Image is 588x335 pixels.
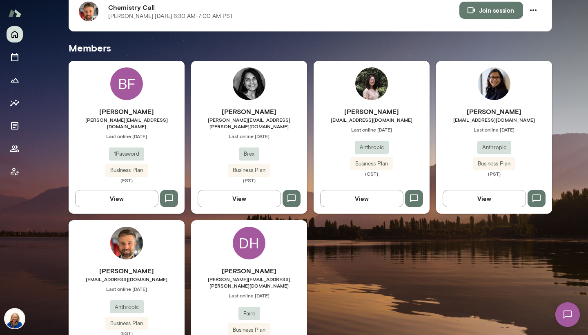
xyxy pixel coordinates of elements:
button: Client app [7,163,23,180]
button: Join session [459,2,523,19]
button: View [75,190,158,207]
h6: [PERSON_NAME] [191,107,307,116]
div: BF [110,67,143,100]
button: Documents [7,118,23,134]
button: View [198,190,281,207]
span: Faire [238,310,260,318]
button: Sessions [7,49,23,65]
span: Business Plan [105,166,148,174]
button: Insights [7,95,23,111]
span: Business Plan [228,166,270,174]
span: [PERSON_NAME][EMAIL_ADDRESS][PERSON_NAME][DOMAIN_NAME] [191,276,307,289]
span: Business Plan [350,160,393,168]
button: Members [7,141,23,157]
span: Last online [DATE] [69,286,185,292]
img: Ambika Kumar [233,67,265,100]
button: View [320,190,403,207]
span: (PST) [191,177,307,183]
img: Samantha Siau [355,67,388,100]
span: [PERSON_NAME][EMAIL_ADDRESS][PERSON_NAME][DOMAIN_NAME] [191,116,307,130]
span: Last online [DATE] [191,133,307,139]
span: (EST) [69,177,185,183]
span: Last online [DATE] [436,126,552,133]
span: Last online [DATE] [69,133,185,139]
h6: [PERSON_NAME] [314,107,430,116]
span: Brex [239,150,259,158]
button: Home [7,26,23,42]
span: [PERSON_NAME][EMAIL_ADDRESS][DOMAIN_NAME] [69,116,185,130]
span: Last online [DATE] [191,292,307,299]
span: (PST) [436,170,552,177]
img: Scott Krenitski [110,227,143,259]
h6: [PERSON_NAME] [69,107,185,116]
span: Anthropic [110,303,144,311]
img: Mento [8,5,21,21]
h6: [PERSON_NAME] [69,266,185,276]
span: [EMAIL_ADDRESS][DOMAIN_NAME] [69,276,185,282]
h6: Chemistry Call [108,2,459,12]
img: Cathy Wright [5,309,24,328]
img: Aparna Sridhar [478,67,510,100]
span: Business Plan [105,319,148,328]
span: [EMAIL_ADDRESS][DOMAIN_NAME] [436,116,552,123]
h5: Members [69,41,552,54]
h6: [PERSON_NAME] [436,107,552,116]
span: [EMAIL_ADDRESS][DOMAIN_NAME] [314,116,430,123]
span: Business Plan [228,326,270,334]
button: View [443,190,526,207]
span: Business Plan [473,160,515,168]
span: Anthropic [477,143,511,152]
span: Anthropic [355,143,389,152]
button: Growth Plan [7,72,23,88]
span: Last online [DATE] [314,126,430,133]
h6: [PERSON_NAME] [191,266,307,276]
span: (CST) [314,170,430,177]
p: [PERSON_NAME] · [DATE] · 6:30 AM-7:00 AM PST [108,12,233,20]
span: 1Password [109,150,144,158]
div: DH [233,227,265,259]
